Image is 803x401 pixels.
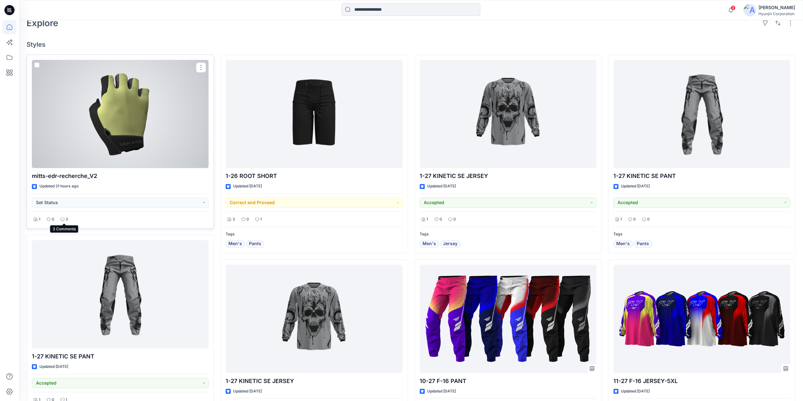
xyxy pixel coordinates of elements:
[226,265,402,373] a: 1-27 KINETIC SE JERSEY
[759,11,795,16] div: Hyunjin Corporation
[420,377,596,386] p: 10-27 F-16 PANT
[730,5,735,10] span: 3
[233,388,262,395] p: Updated [DATE]
[66,216,68,223] p: 3
[620,216,622,223] p: 1
[233,183,262,190] p: Updated [DATE]
[420,265,596,373] a: 10-27 F-16 PANT
[427,388,456,395] p: Updated [DATE]
[260,216,262,223] p: 1
[647,216,650,223] p: 0
[637,240,649,248] span: Pants
[39,216,40,223] p: 1
[427,216,428,223] p: 1
[32,240,209,348] a: 1-27 KINETIC SE PANT
[52,216,54,223] p: 0
[613,265,790,373] a: 11-27 F-16 JERSEY-5XL
[420,60,596,168] a: 1-27 KINETIC SE JERSEY
[613,172,790,180] p: 1-27 KINETIC SE PANT
[422,240,436,248] span: Men's
[32,60,209,168] a: mitts-edr-recherche_V2
[621,183,650,190] p: Updated [DATE]
[420,172,596,180] p: 1-27 KINETIC SE JERSEY
[32,172,209,180] p: mitts-edr-recherche_V2
[743,4,756,16] img: avatar
[443,240,458,248] span: Jersey
[226,231,402,238] p: Tags
[27,18,58,28] h2: Explore
[226,172,402,180] p: 1-26 ROOT SHORT
[27,41,795,48] h4: Styles
[226,377,402,386] p: 1-27 KINETIC SE JERSEY
[613,231,790,238] p: Tags
[226,60,402,168] a: 1-26 ROOT SHORT
[32,352,209,361] p: 1-27 KINETIC SE PANT
[420,231,596,238] p: Tags
[613,60,790,168] a: 1-27 KINETIC SE PANT
[621,388,650,395] p: Updated [DATE]
[39,363,68,370] p: Updated [DATE]
[633,216,636,223] p: 0
[453,216,456,223] p: 0
[427,183,456,190] p: Updated [DATE]
[440,216,442,223] p: 0
[249,240,261,248] span: Pants
[616,240,630,248] span: Men's
[613,377,790,386] p: 11-27 F-16 JERSEY-5XL
[39,183,79,190] p: Updated 21 hours ago
[246,216,249,223] p: 0
[228,240,242,248] span: Men's
[759,4,795,11] div: [PERSON_NAME]
[233,216,235,223] p: 3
